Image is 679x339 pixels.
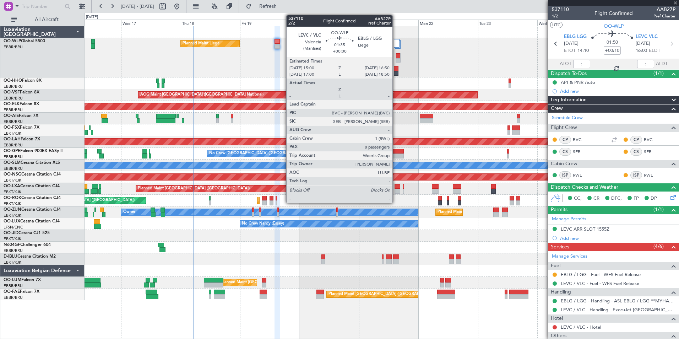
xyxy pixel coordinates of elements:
a: EBBR/BRU [4,142,23,148]
span: LEVC VLC [636,33,658,41]
a: OO-ELKFalcon 8X [4,102,39,106]
span: AAB27P [653,6,675,13]
div: Planned Maint Liege [183,38,219,49]
a: LEVC / VLC - Fuel - WFS Fuel Release [561,280,639,286]
span: OO-LUX [4,219,20,224]
div: Flight Confirmed [594,10,633,17]
a: LEVC / VLC - Handling - ExecuJet [GEOGRAPHIC_DATA] LEVC / VLC [561,307,675,313]
span: OO-AIE [4,114,19,118]
span: 537110 [552,6,569,13]
input: Trip Number [22,1,63,12]
a: EBLG / LGG - Fuel - WFS Fuel Release [561,271,641,278]
a: N604GFChallenger 604 [4,243,51,247]
span: [DATE] - [DATE] [121,3,154,10]
span: CC, [574,195,582,202]
div: Wed 24 [537,20,597,26]
a: EBKT/KJK [4,201,21,206]
button: Refresh [243,1,285,12]
a: LEVC / VLC - Hotel [561,324,601,330]
a: EBLG / LGG - Handling - ASL EBLG / LGG **MYHANDLING** [561,298,675,304]
div: Add new [560,88,675,94]
a: RWL [644,172,660,178]
a: RWL [573,172,589,178]
a: EBBR/BRU [4,295,23,300]
a: OO-GPEFalcon 900EX EASy II [4,149,63,153]
a: EBBR/BRU [4,248,23,253]
span: Hotel [551,314,563,323]
a: SEB [573,149,589,155]
a: OO-HHOFalcon 8X [4,79,42,83]
a: EBKT/KJK [4,260,21,265]
span: OO-VSF [4,90,20,95]
span: OO-HHO [4,79,22,83]
a: OO-FSXFalcon 7X [4,125,39,130]
a: OO-LAHFalcon 7X [4,137,40,141]
span: OO-GPE [4,149,20,153]
a: OO-SLMCessna Citation XLS [4,161,60,165]
a: EBBR/BRU [4,44,23,50]
button: UTC [550,22,563,28]
div: AOG Maint [GEOGRAPHIC_DATA] ([GEOGRAPHIC_DATA] National) [140,90,264,100]
div: Sat 20 [299,20,359,26]
div: CS [559,148,571,156]
div: Planned Maint [GEOGRAPHIC_DATA] ([GEOGRAPHIC_DATA]) [138,183,250,194]
div: Owner [123,207,135,217]
a: EBKT/KJK [4,131,21,136]
div: Wed 17 [121,20,180,26]
div: Tue 16 [62,20,121,26]
a: Manage Permits [552,216,586,223]
a: EBKT/KJK [4,213,21,218]
button: All Aircraft [8,14,77,25]
span: Refresh [253,4,283,9]
div: ISP [559,171,571,179]
a: EBBR/BRU [4,84,23,89]
a: Manage Services [552,253,587,260]
span: [DATE] [636,40,650,47]
a: OO-LUMFalcon 7X [4,278,41,282]
div: Planned Maint Kortrijk-[GEOGRAPHIC_DATA] [259,195,342,206]
div: CP [559,136,571,144]
span: OO-ROK [4,196,21,200]
a: OO-FAEFalcon 7X [4,290,39,294]
a: EBBR/BRU [4,154,23,160]
span: DP [651,195,657,202]
span: ELDT [649,47,660,54]
span: OO-LUM [4,278,21,282]
div: No Crew Nancy (Essey) [242,219,284,229]
div: API & PNR Auto [561,79,595,85]
span: OO-WLP [604,22,624,30]
div: Add new [560,235,675,241]
span: Dispatch Checks and Weather [551,183,618,192]
div: No Crew [GEOGRAPHIC_DATA] ([GEOGRAPHIC_DATA] National) [209,148,328,159]
a: EBBR/BRU [4,119,23,124]
span: 16:00 [636,47,647,54]
span: Leg Information [551,96,587,104]
a: EBBR/BRU [4,96,23,101]
span: (1/1) [653,206,664,213]
span: Pref Charter [653,13,675,19]
span: Flight Crew [551,124,577,132]
span: FP [634,195,639,202]
span: OO-FAE [4,290,20,294]
span: Permits [551,206,567,214]
span: DFC, [611,195,622,202]
span: CR [593,195,599,202]
div: ISP [630,171,642,179]
span: (1/1) [653,70,664,77]
a: LFSN/ENC [4,225,23,230]
a: OO-AIEFalcon 7X [4,114,38,118]
span: 1/2 [552,13,569,19]
span: OO-ELK [4,102,20,106]
a: OO-LUXCessna Citation CJ4 [4,219,60,224]
span: ATOT [560,60,571,68]
a: OO-VSFFalcon 8X [4,90,39,95]
span: OO-LXA [4,184,20,188]
a: EBKT/KJK [4,236,21,242]
div: Tue 23 [478,20,537,26]
span: ETOT [564,47,576,54]
span: OO-JID [4,231,18,235]
a: EBBR/BRU [4,283,23,289]
span: (4/6) [653,243,664,250]
div: [DATE] [86,14,98,20]
div: Thu 18 [181,20,240,26]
